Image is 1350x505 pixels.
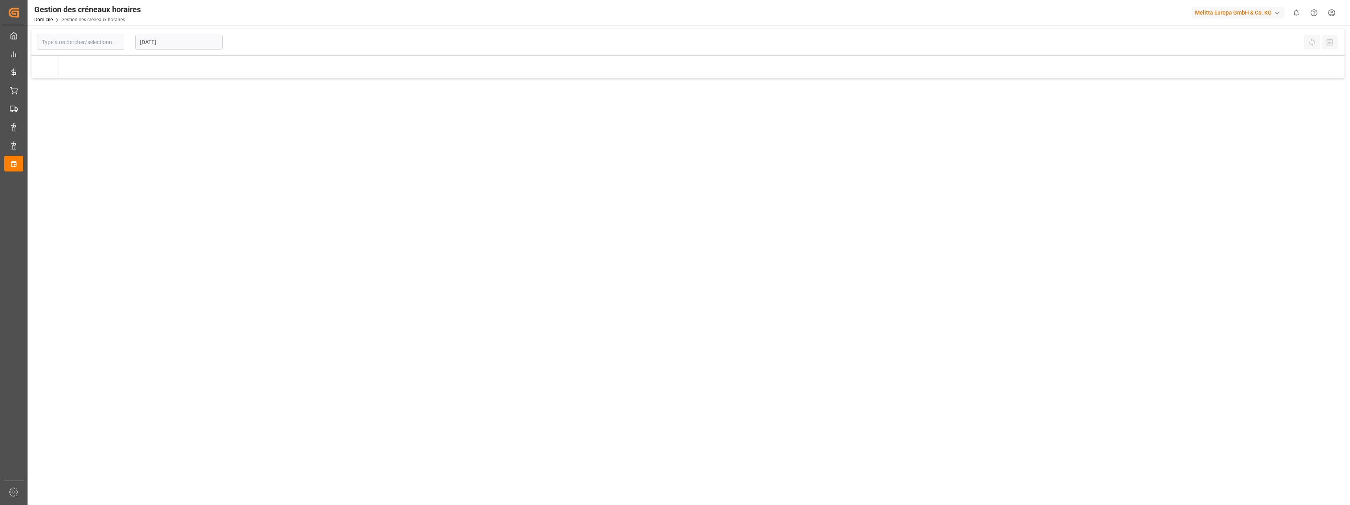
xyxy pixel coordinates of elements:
[1287,4,1305,22] button: Afficher 0 nouvelles notifications
[1192,5,1287,20] button: Melitta Europa GmbH & Co. KG
[37,35,124,50] input: Type à rechercher/sélectionner
[1195,9,1272,17] font: Melitta Europa GmbH & Co. KG
[34,17,53,22] a: Domicile
[135,35,223,50] input: JJ-MM-AAAA
[1305,4,1323,22] button: Centre d’aide
[34,4,141,15] div: Gestion des créneaux horaires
